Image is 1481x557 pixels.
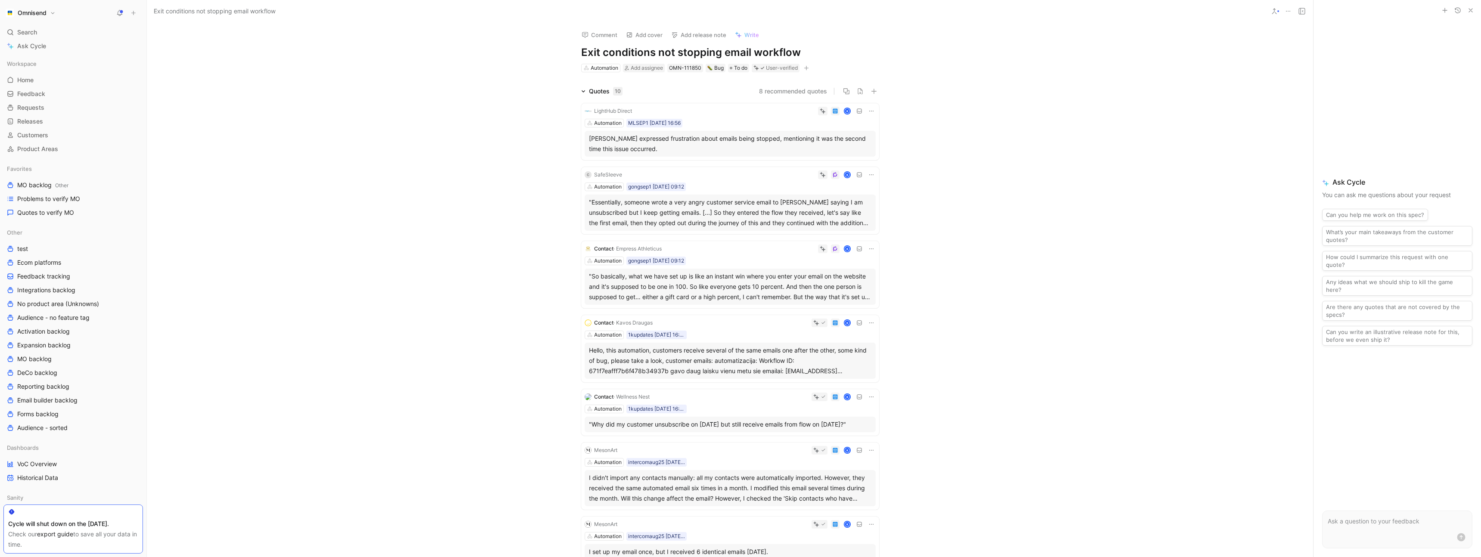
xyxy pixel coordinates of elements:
button: Add release note [667,29,730,41]
div: Automation [594,331,622,339]
div: K [844,108,850,114]
div: K [844,447,850,453]
span: Other [55,182,68,189]
span: Historical Data [17,473,58,482]
button: How could I summarize this request with one quote? [1322,251,1472,271]
span: Contact [594,245,613,252]
div: Sanity [3,491,143,504]
a: Reporting backlog [3,380,143,393]
span: DeCo backlog [17,368,57,377]
a: export guide [37,530,73,538]
a: Historical Data [3,471,143,484]
div: "So basically, what we have set up is like an instant win where you enter your email on the websi... [589,271,871,302]
a: Customers [3,129,143,142]
span: Workspace [7,59,37,68]
div: MesonArt [594,520,617,529]
div: OthertestEcom platformsFeedback trackingIntegrations backlogNo product area (Unknowns)Audience - ... [3,226,143,434]
a: Integrations backlog [3,284,143,297]
div: SafeSleeve [594,170,622,179]
span: Email builder backlog [17,396,77,405]
a: MO backlogOther [3,179,143,192]
div: Search [3,26,143,39]
a: Activation backlog [3,325,143,338]
span: Ask Cycle [17,41,46,51]
div: gongsep1 [DATE] 09:12 [628,183,684,191]
div: Other [3,226,143,239]
span: Feedback [17,90,45,98]
span: Integrations backlog [17,286,75,294]
div: I set up my email once, but I received 6 identical emails [DATE]. [589,547,871,557]
h1: Exit conditions not stopping email workflow [581,46,879,59]
span: VoC Overview [17,460,57,468]
div: MesonArt [594,446,617,455]
div: 1kupdates [DATE] 16:40 [628,331,685,339]
span: Feedback tracking [17,272,70,281]
a: DeCo backlog [3,366,143,379]
img: logo [585,393,592,400]
div: K [844,394,850,399]
a: Ask Cycle [3,40,143,53]
a: Audience - no feature tag [3,311,143,324]
div: Favorites [3,162,143,175]
div: Quotes10 [578,86,626,96]
div: [PERSON_NAME] expressed frustration about emails being stopped, mentioning it was the second time... [589,133,871,154]
p: You can ask me questions about your request [1322,190,1472,200]
div: Check our to save all your data in time. [8,529,138,550]
button: Comment [578,29,621,41]
span: Contact [594,393,613,400]
button: Add cover [622,29,666,41]
div: Automation [594,458,622,467]
a: Quotes to verify MO [3,206,143,219]
img: 🐛 [707,65,713,71]
div: gongsep1 [DATE] 09:12 [628,257,684,265]
div: To do [728,64,749,72]
div: Workspace [3,57,143,70]
div: Automation [594,405,622,413]
img: logo [585,521,592,528]
div: OMN-111850 [669,64,701,72]
span: Sanity [7,493,23,502]
img: logo [585,108,592,114]
span: Customers [17,131,48,139]
div: K [844,521,850,527]
img: Omnisend [6,9,14,17]
a: Forms backlog [3,408,143,421]
h1: Omnisend [18,9,46,17]
button: Can you write an illustrative release note for this, before we even ship it? [1322,326,1472,346]
span: Quotes to verify MO [17,208,74,217]
div: K [844,172,850,177]
span: Favorites [7,164,32,173]
span: · Wellness Nest [613,393,650,400]
img: logo [585,447,592,454]
span: Forms backlog [17,410,59,418]
div: Automation [591,64,618,72]
div: "Why did my customer unsubscribe on [DATE] but still receive emails from flow on [DATE]?" [589,419,871,430]
div: 10 [613,87,623,96]
a: Releases [3,115,143,128]
a: Product Areas [3,142,143,155]
span: · Kavos Draugas [613,319,653,326]
div: Sanity [3,491,143,507]
button: Write [731,29,763,41]
button: What’s your main takeaways from the customer quotes? [1322,226,1472,246]
button: OmnisendOmnisend [3,7,58,19]
div: intercomaug25 [DATE] 10:40 [628,532,685,541]
div: 🐛Bug [706,64,725,72]
span: Audience - no feature tag [17,313,90,322]
a: Ecom platforms [3,256,143,269]
span: · Empress Athleticus [613,245,662,252]
a: Audience - sorted [3,421,143,434]
a: Home [3,74,143,87]
span: Other [7,228,22,237]
div: MLSEP1 [DATE] 16:56 [628,119,681,127]
button: 8 recommended quotes [759,86,827,96]
span: Exit conditions not stopping email workflow [154,6,276,16]
div: Automation [594,532,622,541]
span: Contact [594,319,613,326]
span: Search [17,27,37,37]
div: Dashboards [3,441,143,454]
div: I didn't import any contacts manually: all my contacts were automatically imported. However, they... [589,473,871,504]
div: Quotes [589,86,623,96]
button: Can you help me work on this spec? [1322,209,1428,221]
span: test [17,244,28,253]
